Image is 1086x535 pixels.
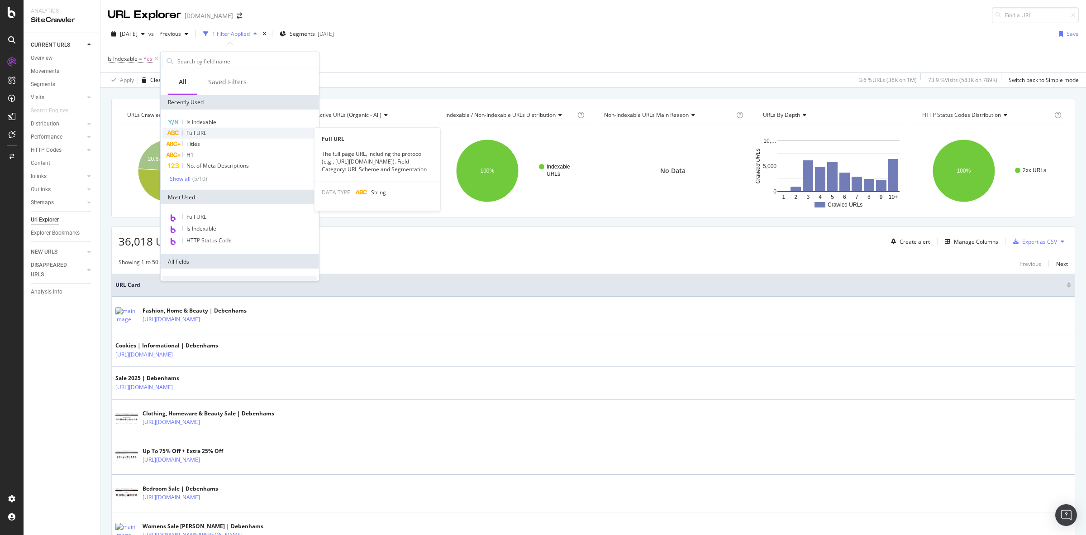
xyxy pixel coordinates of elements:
div: SiteCrawler [31,15,93,25]
div: Clear [150,76,164,84]
img: main image [115,413,138,424]
span: Is Indexable [186,225,216,232]
svg: A chart. [754,131,907,210]
span: Previous [156,30,181,38]
div: ( 5 / 10 ) [191,175,207,183]
button: Clear [138,73,164,87]
div: [DOMAIN_NAME] [185,11,233,20]
button: Export as CSV [1010,234,1057,249]
a: [URL][DOMAIN_NAME] [143,493,200,502]
button: Save [1055,27,1079,41]
div: Visits [31,93,44,102]
div: Outlinks [31,185,51,194]
h4: URLs by Depth [761,108,900,122]
button: [DATE] [108,27,148,41]
text: 2xx URLs [1023,167,1046,174]
a: CURRENT URLS [31,40,85,50]
div: Inlinks [31,172,47,181]
span: Titles [186,140,200,148]
div: Analytics [31,7,93,15]
button: Previous [1019,258,1041,269]
span: 36,018 URLs found [119,234,214,249]
input: Search by field name [176,54,317,68]
text: 10,… [764,138,777,144]
a: Url Explorer [31,215,94,225]
div: Movements [31,67,59,76]
a: Visits [31,93,85,102]
svg: A chart. [119,131,273,210]
div: 3.6 % URLs ( 36K on 1M ) [859,76,917,84]
div: arrow-right-arrow-left [237,13,242,19]
a: [URL][DOMAIN_NAME] [115,383,173,392]
span: No. of Meta Descriptions [186,162,249,169]
div: Distribution [31,119,59,129]
a: DISAPPEARED URLS [31,260,85,280]
span: Full URL [186,213,206,221]
div: Segments [31,80,55,89]
div: Open Intercom Messenger [1055,504,1077,526]
span: vs [148,30,156,38]
text: 5 [831,194,834,200]
span: Indexable / Non-Indexable URLs distribution [445,111,556,119]
h4: Non-Indexable URLs Main Reason [602,108,734,122]
div: Full URL [314,135,440,143]
div: [DATE] [318,30,334,38]
h4: Active / Not Active URLs [284,108,424,122]
div: Apply [120,76,134,84]
a: Inlinks [31,172,85,181]
div: HTTP Codes [31,145,62,155]
text: Crawled URLs [755,149,762,183]
div: Performance [31,132,62,142]
div: A chart. [914,131,1067,210]
div: Analysis Info [31,287,62,297]
span: Is Indexable [108,55,138,63]
div: URLs [162,276,317,290]
div: 73.9 % Visits ( 583K on 789K ) [928,76,997,84]
a: Segments [31,80,94,89]
span: DATA TYPE: [322,188,352,196]
a: [URL][DOMAIN_NAME] [143,315,200,324]
a: Sitemaps [31,198,85,207]
div: Cookies | Informational | Debenhams [115,342,218,350]
text: 20.6% [148,156,163,162]
div: Recently Used [161,95,319,110]
input: Find a URL [992,7,1079,23]
button: Manage Columns [941,236,998,247]
text: URLs [547,171,560,177]
button: Switch back to Simple mode [1005,73,1079,87]
span: HTTP Status Codes Distribution [922,111,1001,119]
span: Segments [290,30,315,38]
text: 100% [957,168,971,174]
div: Content [31,159,50,168]
text: 4 [819,194,822,200]
div: CURRENT URLS [31,40,70,50]
div: Sitemaps [31,198,54,207]
div: Save [1067,30,1079,38]
a: Outlinks [31,185,85,194]
a: [URL][DOMAIN_NAME] [143,418,200,427]
button: Segments[DATE] [276,27,338,41]
div: Manage Columns [954,238,998,246]
span: String [371,188,386,196]
div: Next [1056,260,1068,268]
a: HTTP Codes [31,145,85,155]
a: Explorer Bookmarks [31,228,94,238]
div: All fields [161,254,319,269]
div: Overview [31,53,52,63]
span: URLs by Depth [763,111,800,119]
text: Indexable [547,164,570,170]
div: Most Used [161,190,319,204]
a: Overview [31,53,94,63]
div: The full page URL, including the protocol (e.g., [URL][DOMAIN_NAME]). Field Category: URL Scheme ... [314,150,440,173]
text: 7 [855,194,858,200]
text: 2 [795,194,798,200]
img: main image [115,450,138,462]
button: Next [1056,258,1068,269]
h4: HTTP Status Codes Distribution [920,108,1053,122]
span: Full URL [186,129,206,137]
a: [URL][DOMAIN_NAME] [115,350,173,359]
span: HTTP Status Code [186,236,232,244]
text: 100% [480,168,494,174]
div: Explorer Bookmarks [31,228,80,238]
